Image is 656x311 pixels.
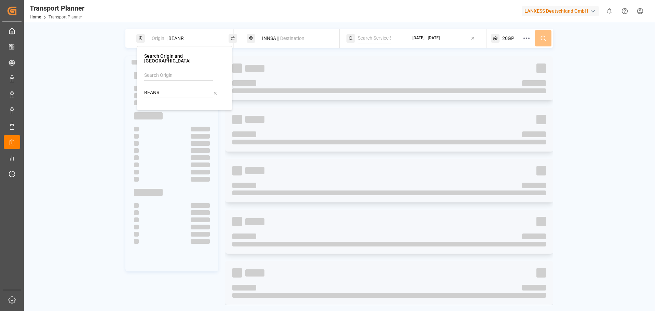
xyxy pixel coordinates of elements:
[617,3,632,19] button: Help Center
[152,36,167,41] span: Origin ||
[144,88,213,98] input: Search POL
[602,3,617,19] button: show 0 new notifications
[277,36,304,41] span: || Destination
[144,54,225,63] h4: Search Origin and [GEOGRAPHIC_DATA]
[144,70,213,81] input: Search Origin
[405,32,483,45] button: [DATE] - [DATE]
[522,4,602,17] button: LANXESS Deutschland GmbH
[30,3,84,13] div: Transport Planner
[412,35,440,41] div: [DATE] - [DATE]
[358,33,391,43] input: Search Service String
[30,15,41,19] a: Home
[522,6,599,16] div: LANXESS Deutschland GmbH
[502,35,514,42] span: 20GP
[258,32,332,45] div: INNSA
[148,32,221,45] div: BEANR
